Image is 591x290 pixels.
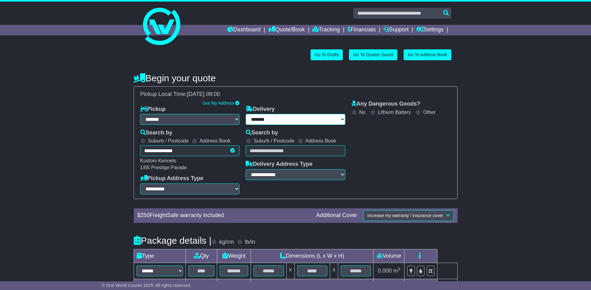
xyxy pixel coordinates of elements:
td: Volume [374,249,405,263]
span: [DATE] 09:00 [187,91,220,97]
td: Dimensions (L x W x H) [251,249,374,263]
label: Lithium Battery [378,109,411,115]
label: kg/cm [219,239,234,246]
span: Increase my warranty / insurance cover [367,213,443,218]
label: Search by [140,129,172,136]
a: Financials [347,25,376,35]
td: Type [134,249,186,263]
label: Any Dangerous Goods? [351,101,420,107]
span: 250 [141,212,150,218]
a: Go To Address Book [404,49,451,60]
span: 1/65 Prestige Parade [140,165,187,170]
a: Tracking [312,25,340,35]
a: Use My Address [202,101,234,106]
a: Support [383,25,409,35]
button: Increase my warranty / insurance cover [363,210,454,221]
sup: 3 [398,267,401,271]
a: Go To Quotes Saved [349,49,397,60]
td: Qty [186,249,217,263]
span: Kustom Kennels [140,158,177,163]
label: Search by [246,129,278,136]
a: Go To Drafts [311,49,343,60]
label: Address Book [305,138,336,144]
h4: Package details | [134,235,212,246]
a: Dashboard [227,25,261,35]
span: 0.000 [378,268,392,274]
span: m [393,268,401,274]
td: x [330,263,338,279]
span: © One World Courier 2025. All rights reserved. [102,283,191,288]
label: Delivery [246,106,275,113]
h4: Begin your quote [134,73,458,83]
label: Suburb / Postcode [148,138,189,144]
label: Address Book [199,138,231,144]
label: Pickup Address Type [140,175,204,182]
a: Quote/Book [268,25,305,35]
label: Suburb / Postcode [253,138,294,144]
td: Weight [217,249,251,263]
div: $ FreightSafe warranty included [134,212,313,219]
div: Pickup Local Time: [137,91,454,98]
label: Other [423,109,436,115]
label: lb/in [245,239,255,246]
td: x [286,263,294,279]
label: Pickup [140,106,166,113]
div: Additional Cover [313,212,360,219]
label: No [359,109,365,115]
label: Delivery Address Type [246,161,312,168]
a: Settings [416,25,444,35]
